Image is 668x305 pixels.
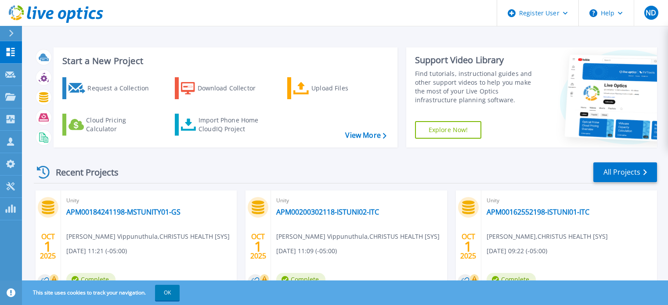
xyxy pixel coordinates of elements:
span: This site uses cookies to track your navigation. [24,285,180,301]
span: ND [646,9,656,16]
span: Complete [276,273,325,286]
span: [PERSON_NAME] Vippunuthula , CHRISTUS HEALTH [SYS] [276,232,440,241]
a: View More [345,131,386,140]
span: 1 [464,243,472,250]
div: OCT 2025 [250,230,267,262]
div: OCT 2025 [460,230,477,262]
h3: Start a New Project [62,56,386,66]
div: Find tutorials, instructional guides and other support videos to help you make the most of your L... [415,69,541,104]
span: [PERSON_NAME] Vippunuthula , CHRISTUS HEALTH [SYS] [66,232,230,241]
div: Request a Collection [87,79,158,97]
span: Unity [66,196,231,205]
span: 1 [44,243,52,250]
span: Complete [66,273,116,286]
a: Cloud Pricing Calculator [62,114,160,136]
button: OK [155,285,180,301]
a: Request a Collection [62,77,160,99]
span: [DATE] 11:09 (-05:00) [276,246,337,256]
div: OCT 2025 [40,230,56,262]
a: All Projects [593,162,657,182]
span: Unity [487,196,652,205]
div: Upload Files [311,79,382,97]
a: APM00200302118-ISTUNI02-ITC [276,208,379,216]
span: Complete [487,273,536,286]
a: Download Collector [175,77,273,99]
a: Explore Now! [415,121,482,139]
a: APM00184241198-MSTUNITY01-GS [66,208,181,216]
div: Support Video Library [415,54,541,66]
a: APM00162552198-ISTUNI01-ITC [487,208,589,216]
div: Cloud Pricing Calculator [86,116,156,133]
span: [PERSON_NAME] , CHRISTUS HEALTH [SYS] [487,232,608,241]
span: Unity [276,196,441,205]
div: Recent Projects [34,161,130,183]
div: Import Phone Home CloudIQ Project [199,116,267,133]
span: [DATE] 11:21 (-05:00) [66,246,127,256]
span: 1 [254,243,262,250]
span: [DATE] 09:22 (-05:00) [487,246,547,256]
a: Upload Files [287,77,385,99]
div: Download Collector [198,79,268,97]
